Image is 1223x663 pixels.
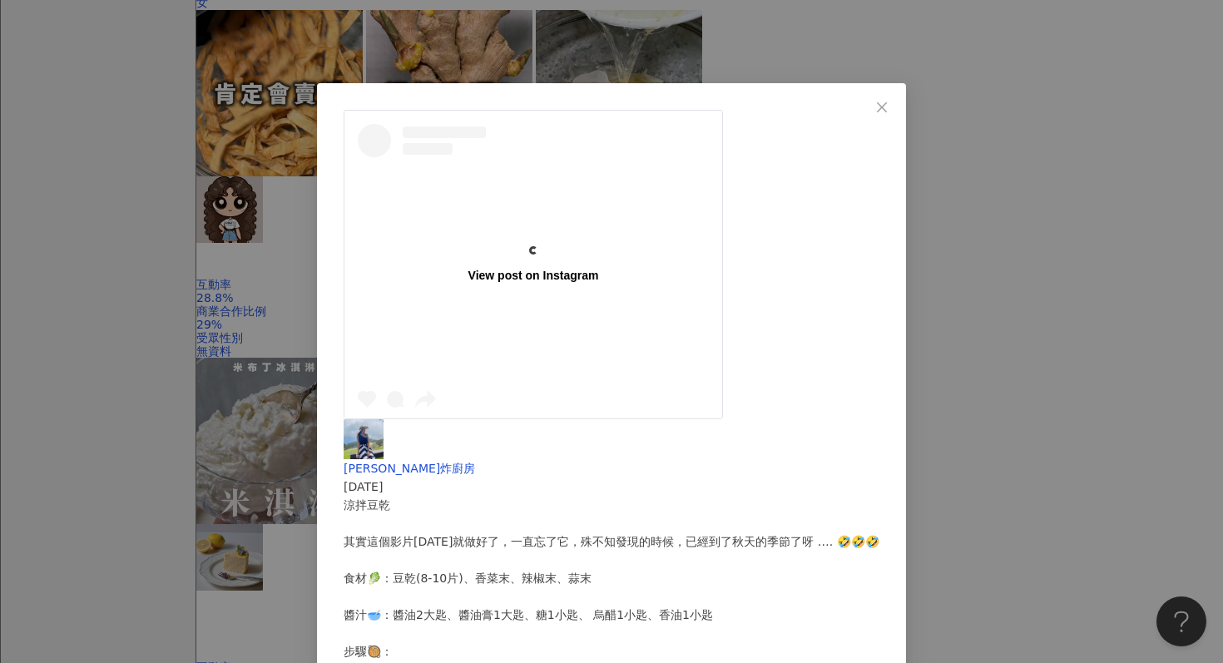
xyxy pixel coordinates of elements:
[468,268,599,283] div: View post on Instagram
[875,101,889,114] span: close
[344,419,879,475] a: KOL Avatar[PERSON_NAME]炸廚房
[344,111,722,418] a: View post on Instagram
[865,91,899,124] button: Close
[344,462,475,475] span: [PERSON_NAME]炸廚房
[344,419,384,459] img: KOL Avatar
[344,477,879,496] div: [DATE]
